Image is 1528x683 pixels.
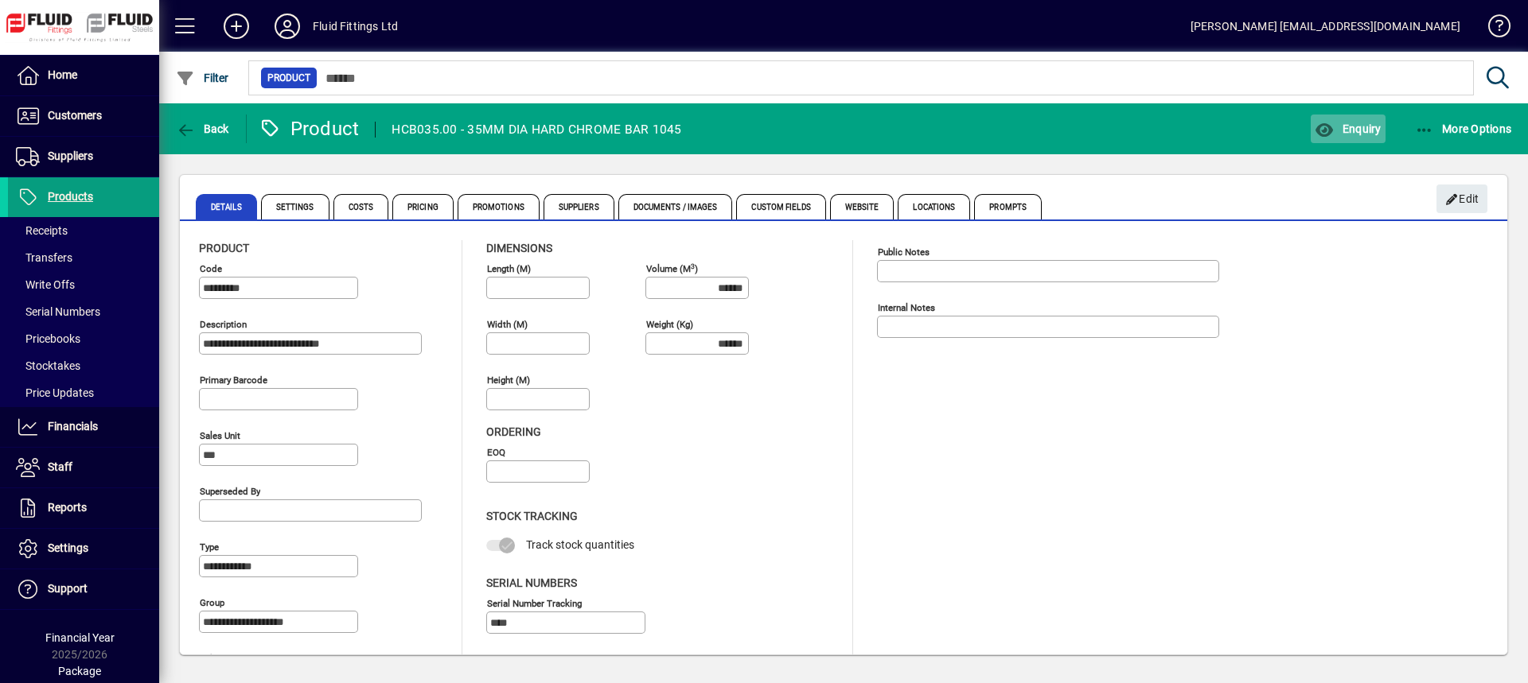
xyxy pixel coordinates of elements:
[544,194,614,219] span: Suppliers
[8,529,159,569] a: Settings
[646,319,693,330] mat-label: Weight (Kg)
[48,541,88,554] span: Settings
[898,194,970,219] span: Locations
[487,374,530,386] mat-label: Height (m)
[691,262,695,270] sup: 3
[48,460,72,473] span: Staff
[487,263,531,274] mat-label: Length (m)
[259,116,360,142] div: Product
[16,278,75,291] span: Write Offs
[526,538,634,551] span: Track stock quantities
[200,374,267,386] mat-label: Primary barcode
[8,244,159,271] a: Transfers
[487,319,528,330] mat-label: Width (m)
[261,194,329,219] span: Settings
[1445,186,1479,212] span: Edit
[1311,114,1385,143] button: Enquiry
[58,665,101,677] span: Package
[16,359,80,372] span: Stocktakes
[8,137,159,177] a: Suppliers
[487,597,582,608] mat-label: Serial Number tracking
[176,122,229,135] span: Back
[1436,184,1487,213] button: Edit
[200,430,240,441] mat-label: Sales unit
[267,70,310,86] span: Product
[172,114,233,143] button: Back
[486,242,552,254] span: Dimensions
[8,352,159,379] a: Stocktakes
[8,56,159,95] a: Home
[1191,14,1460,39] div: [PERSON_NAME] [EMAIL_ADDRESS][DOMAIN_NAME]
[618,194,733,219] span: Documents / Images
[200,319,247,330] mat-label: Description
[45,631,115,644] span: Financial Year
[8,448,159,487] a: Staff
[830,194,895,219] span: Website
[196,194,257,219] span: Details
[48,68,77,81] span: Home
[8,488,159,528] a: Reports
[172,64,233,92] button: Filter
[8,298,159,325] a: Serial Numbers
[48,501,87,514] span: Reports
[8,569,159,609] a: Support
[48,149,93,162] span: Suppliers
[159,114,247,143] app-page-header-button: Back
[486,510,578,522] span: Stock Tracking
[48,109,102,122] span: Customers
[211,12,262,41] button: Add
[1315,122,1381,135] span: Enquiry
[974,194,1042,219] span: Prompts
[16,224,68,237] span: Receipts
[262,12,313,41] button: Profile
[1411,114,1516,143] button: More Options
[16,332,80,345] span: Pricebooks
[333,194,389,219] span: Costs
[48,582,88,595] span: Support
[487,447,505,458] mat-label: EOQ
[200,653,242,664] mat-label: Sub group
[199,242,249,254] span: Product
[313,14,398,39] div: Fluid Fittings Ltd
[878,302,935,313] mat-label: Internal Notes
[48,420,98,433] span: Financials
[48,190,93,203] span: Products
[200,597,224,608] mat-label: Group
[736,194,825,219] span: Custom Fields
[8,96,159,136] a: Customers
[486,425,541,438] span: Ordering
[1476,3,1508,55] a: Knowledge Base
[8,379,159,406] a: Price Updates
[8,325,159,352] a: Pricebooks
[176,72,229,84] span: Filter
[458,194,540,219] span: Promotions
[878,246,930,258] mat-label: Public Notes
[646,263,698,274] mat-label: Volume (m )
[392,194,454,219] span: Pricing
[8,407,159,447] a: Financials
[486,576,577,589] span: Serial Numbers
[8,271,159,298] a: Write Offs
[16,386,94,399] span: Price Updates
[16,251,72,264] span: Transfers
[8,217,159,244] a: Receipts
[1415,122,1512,135] span: More Options
[200,263,222,274] mat-label: Code
[392,117,681,142] div: HCB035.00 - 35MM DIA HARD CHROME BAR 1045
[16,305,100,318] span: Serial Numbers
[200,541,219,553] mat-label: Type
[200,486,260,497] mat-label: Superseded by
